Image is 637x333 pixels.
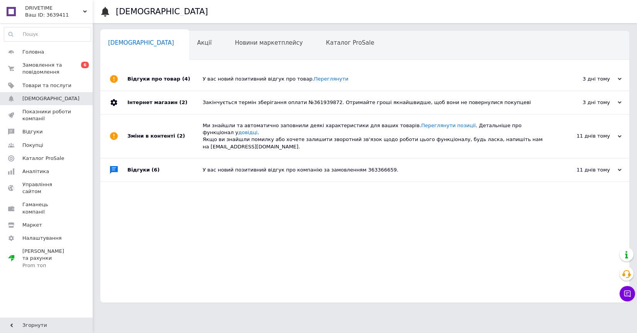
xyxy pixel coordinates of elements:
[22,128,42,135] span: Відгуки
[179,99,187,105] span: (2)
[116,7,208,16] h1: [DEMOGRAPHIC_DATA]
[22,248,71,269] span: [PERSON_NAME] та рахунки
[182,76,190,82] span: (4)
[22,181,71,195] span: Управління сайтом
[22,62,71,76] span: Замовлення та повідомлення
[544,99,622,106] div: 3 дні тому
[25,5,83,12] span: DRIVETIME
[421,123,476,128] a: Переглянути позиції
[127,91,203,114] div: Інтернет магазин
[22,49,44,55] span: Головна
[544,166,622,173] div: 11 днів тому
[544,76,622,82] div: 3 дні тому
[25,12,93,18] div: Ваш ID: 3639411
[22,168,49,175] span: Аналітика
[235,39,303,46] span: Новини маркетплейсу
[22,222,42,229] span: Маркет
[203,122,544,150] div: Ми знайшли та автоматично заповнили деякі характеристики для ваших товарів. . Детальніше про функ...
[203,166,544,173] div: У вас новий позитивний відгук про компанію за замовленням 363366659.
[152,167,160,173] span: (6)
[108,39,174,46] span: [DEMOGRAPHIC_DATA]
[22,95,80,102] span: [DEMOGRAPHIC_DATA]
[22,155,64,162] span: Каталог ProSale
[620,286,635,301] button: Чат з покупцем
[127,67,203,91] div: Відгуки про товар
[127,158,203,182] div: Відгуки
[22,142,43,149] span: Покупці
[177,133,185,139] span: (2)
[127,114,203,158] div: Зміни в контенті
[22,82,71,89] span: Товари та послуги
[81,62,89,68] span: 6
[197,39,212,46] span: Акції
[238,129,258,135] a: довідці
[22,262,71,269] div: Prom топ
[22,235,62,242] span: Налаштування
[4,27,91,41] input: Пошук
[203,99,544,106] div: Закінчується термін зберігання оплати №361939872. Отримайте гроші якнайшвидше, щоб вони не поверн...
[22,201,71,215] span: Гаманець компанії
[203,76,544,82] div: У вас новий позитивний відгук про товар.
[544,133,622,140] div: 11 днів тому
[314,76,348,82] a: Переглянути
[326,39,374,46] span: Каталог ProSale
[22,108,71,122] span: Показники роботи компанії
